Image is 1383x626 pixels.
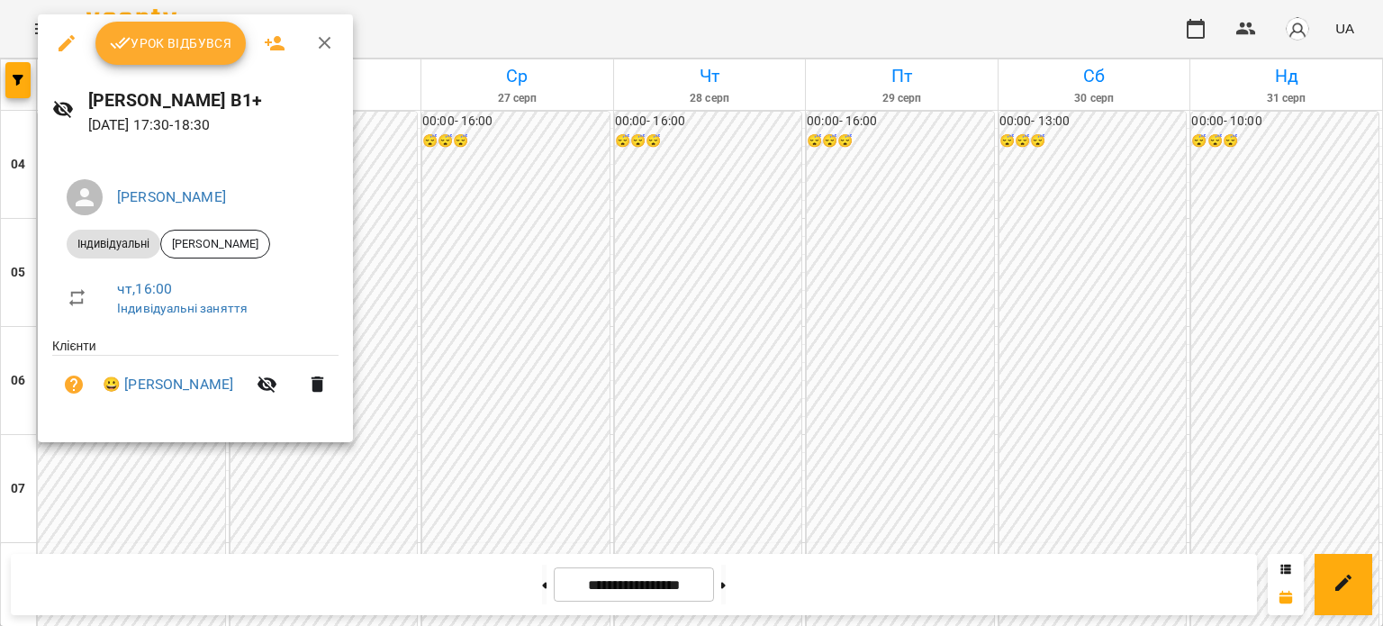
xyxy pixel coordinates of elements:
button: Урок відбувся [95,22,247,65]
h6: [PERSON_NAME] В1+ [88,86,339,114]
span: Урок відбувся [110,32,232,54]
a: 😀 [PERSON_NAME] [103,374,233,395]
ul: Клієнти [52,337,339,421]
span: Індивідуальні [67,236,160,252]
button: Візит ще не сплачено. Додати оплату? [52,363,95,406]
p: [DATE] 17:30 - 18:30 [88,114,339,136]
div: [PERSON_NAME] [160,230,270,259]
span: [PERSON_NAME] [161,236,269,252]
a: Індивідуальні заняття [117,301,248,315]
a: [PERSON_NAME] [117,188,226,205]
a: чт , 16:00 [117,280,172,297]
